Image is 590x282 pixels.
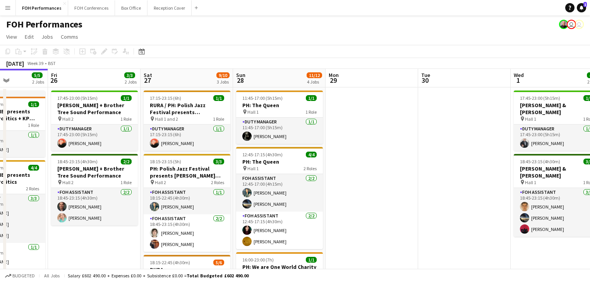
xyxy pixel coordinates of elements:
[216,72,230,78] span: 9/10
[213,159,224,164] span: 3/3
[155,116,178,122] span: Hall 1 and 2
[236,212,323,249] app-card-role: FOH Assistant2/212:45-17:15 (4h30m)[PERSON_NAME][PERSON_NAME]
[6,33,17,40] span: View
[25,33,34,40] span: Edit
[68,273,249,279] div: Salary £602 490.00 + Expenses £0.00 + Subsistence £0.00 =
[514,72,524,79] span: Wed
[32,79,44,85] div: 2 Jobs
[121,159,132,164] span: 2/2
[57,95,98,101] span: 17:45-23:00 (5h15m)
[150,95,181,101] span: 17:15-23:15 (6h)
[577,3,586,12] a: 1
[4,272,36,280] button: Budgeted
[236,263,323,270] h3: PH: We are One World Charity
[48,60,56,66] div: BST
[304,166,317,171] span: 2 Roles
[525,179,536,185] span: Hall 1
[520,95,560,101] span: 17:45-23:00 (5h15m)
[32,72,43,78] span: 5/5
[236,91,323,144] div: 11:45-17:00 (5h15m)1/1PH: The Queen Hall 11 RoleDuty Manager1/111:45-17:00 (5h15m)[PERSON_NAME]
[306,152,317,157] span: 4/4
[144,125,230,151] app-card-role: Duty Manager1/117:15-23:15 (6h)[PERSON_NAME]
[236,72,245,79] span: Sun
[58,32,81,42] a: Comms
[43,273,61,279] span: All jobs
[28,101,39,107] span: 1/1
[28,165,39,171] span: 4/4
[155,179,166,185] span: Hall 2
[12,273,35,279] span: Budgeted
[51,72,57,79] span: Fri
[213,116,224,122] span: 1 Role
[144,266,230,273] h3: RURA
[6,60,24,67] div: [DATE]
[120,116,132,122] span: 1 Role
[125,79,137,85] div: 2 Jobs
[307,72,322,78] span: 11/12
[121,95,132,101] span: 1/1
[144,154,230,252] app-job-card: 18:15-23:15 (5h)3/3PH: Polish Jazz Festival presents [PERSON_NAME] Quintet Hall 22 RolesFOH Assis...
[41,33,53,40] span: Jobs
[247,166,259,171] span: Hall 1
[144,102,230,116] h3: RURA / PH: Polish Jazz Festival presents [PERSON_NAME] Quintet
[306,95,317,101] span: 1/1
[236,118,323,144] app-card-role: Duty Manager1/111:45-17:00 (5h15m)[PERSON_NAME]
[144,165,230,179] h3: PH: Polish Jazz Festival presents [PERSON_NAME] Quintet
[217,79,229,85] div: 3 Jobs
[3,32,20,42] a: View
[307,79,322,85] div: 4 Jobs
[57,159,98,164] span: 18:45-23:15 (4h30m)
[150,159,181,164] span: 18:15-23:15 (5h)
[62,179,74,185] span: Hall 2
[51,154,138,226] app-job-card: 18:45-23:15 (4h30m)2/2[PERSON_NAME] + Brother Tree Sound Performance Hall 21 RoleFOH Assistant2/2...
[26,186,39,191] span: 2 Roles
[559,20,568,29] app-user-avatar: PERM Chris Nye
[329,72,339,79] span: Mon
[124,72,135,78] span: 3/3
[213,260,224,265] span: 5/6
[235,76,245,85] span: 28
[51,91,138,151] app-job-card: 17:45-23:00 (5h15m)1/1[PERSON_NAME] + Brother Tree Sound Performance Hall 21 RoleDuty Manager1/11...
[51,125,138,151] app-card-role: Duty Manager1/117:45-23:00 (5h15m)[PERSON_NAME]
[16,0,68,15] button: FOH Performances
[236,102,323,109] h3: PH: The Queen
[305,109,317,115] span: 1 Role
[115,0,147,15] button: Box Office
[61,33,78,40] span: Comms
[242,95,283,101] span: 11:45-17:00 (5h15m)
[213,95,224,101] span: 1/1
[6,19,82,30] h1: FOH Performances
[144,91,230,151] app-job-card: 17:15-23:15 (6h)1/1RURA / PH: Polish Jazz Festival presents [PERSON_NAME] Quintet Hall 1 and 21 R...
[22,32,37,42] a: Edit
[236,158,323,165] h3: PH: The Queen
[147,0,192,15] button: Reception Cover
[211,179,224,185] span: 2 Roles
[247,109,259,115] span: Hall 1
[236,147,323,249] app-job-card: 12:45-17:15 (4h30m)4/4PH: The Queen Hall 12 RolesFOH Assistant2/212:45-17:00 (4h15m)[PERSON_NAME]...
[62,116,74,122] span: Hall 2
[420,76,430,85] span: 30
[525,116,536,122] span: Hall 1
[50,76,57,85] span: 26
[144,214,230,252] app-card-role: FOH Assistant2/218:45-23:15 (4h30m)[PERSON_NAME][PERSON_NAME]
[242,257,274,263] span: 16:00-23:00 (7h)
[567,20,576,29] app-user-avatar: Visitor Services
[242,152,283,157] span: 12:45-17:15 (4h30m)
[187,273,249,279] span: Total Budgeted £602 490.00
[51,102,138,116] h3: [PERSON_NAME] + Brother Tree Sound Performance
[150,260,190,265] span: 18:15-22:45 (4h30m)
[142,76,152,85] span: 27
[575,20,584,29] app-user-avatar: Visitor Services
[38,32,56,42] a: Jobs
[26,60,45,66] span: Week 39
[306,257,317,263] span: 1/1
[28,122,39,128] span: 1 Role
[68,0,115,15] button: FOH Conferences
[328,76,339,85] span: 29
[583,2,587,7] span: 1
